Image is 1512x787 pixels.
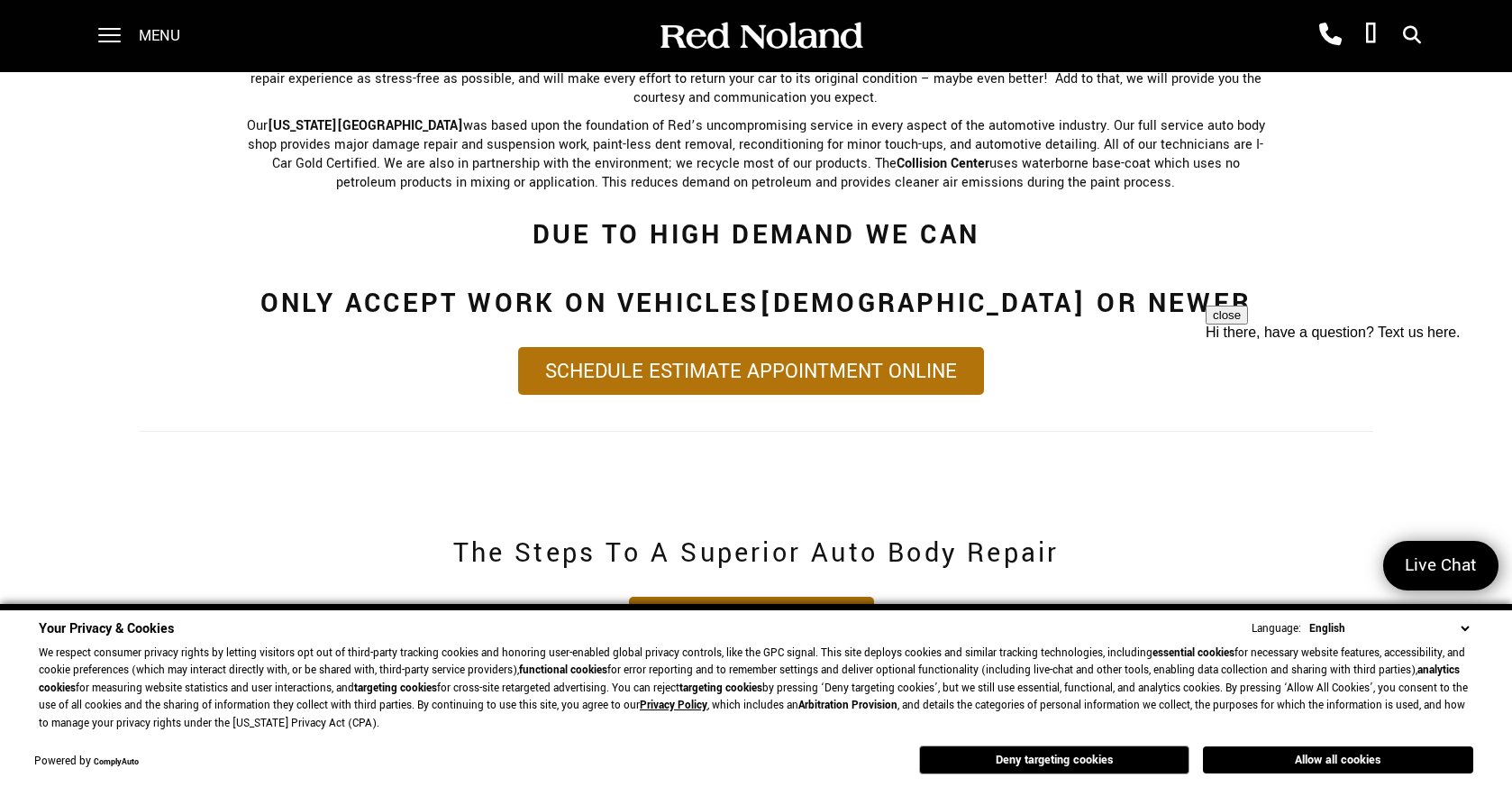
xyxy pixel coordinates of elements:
select: Language Select [1305,619,1473,638]
p: Our was based upon the foundation of Red’s uncompromising service in every aspect of the automoti... [244,116,1269,192]
img: Red Noland Auto Group [657,21,864,52]
strong: analytics cookies [39,663,1460,696]
strong: functional cookies [519,663,607,678]
strong: [US_STATE][GEOGRAPHIC_DATA] [268,116,463,135]
button: Allow all cookies [1203,746,1473,773]
strong: targeting cookies [354,681,437,696]
button: Deny targeting cookies [919,746,1189,774]
p: Red [PERSON_NAME] Auto Group’s strives to create a positive experience in the wake of a collision... [244,50,1269,107]
span: Live Chat [1396,554,1486,578]
a: ComplyAuto [94,756,139,768]
strong: DUE TO HIGH DEMAND WE CAN [533,216,979,253]
div: Language: [1252,623,1301,635]
h2: The Steps To A Superior Auto Body Repair [143,528,1368,579]
strong: targeting cookies [679,681,762,696]
a: Live Chat [1383,541,1498,590]
strong: [DEMOGRAPHIC_DATA] OR NEWER [760,285,1252,322]
a: Schedule Estimate Appointment Online [518,347,984,395]
a: See Certifications [629,597,874,645]
strong: Collision Center [897,154,989,173]
strong: Arbitration Provision [798,698,897,713]
strong: essential cookies [1152,645,1234,661]
p: We respect consumer privacy rights by letting visitors opt out of third-party tracking cookies an... [39,645,1473,733]
div: Powered by [34,756,139,768]
strong: ONLY ACCEPT WORK ON VEHICLES [260,285,760,322]
a: Privacy Policy [640,698,707,713]
span: Your Privacy & Cookies [39,619,174,638]
iframe: podium webchat widget prompt [1206,306,1512,500]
